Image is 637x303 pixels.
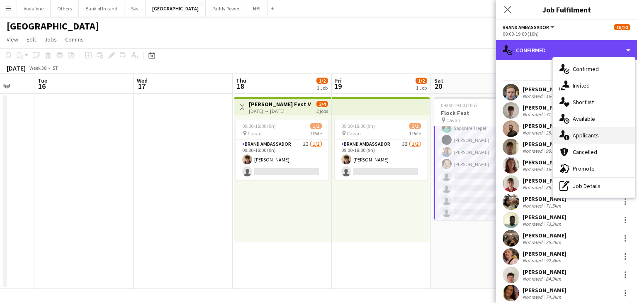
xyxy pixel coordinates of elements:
div: IST [51,65,58,71]
div: [PERSON_NAME] [523,140,566,148]
span: Cavan [446,117,460,123]
div: Invited [553,77,635,94]
span: 09:00-19:00 (10h) [441,102,477,108]
span: 19 [334,81,342,91]
span: 1 Role [310,130,322,137]
span: 1/2 [409,123,421,129]
div: Not rated [523,148,544,154]
span: View [7,36,18,43]
span: 09:00-18:00 (9h) [341,123,375,129]
div: Job Details [553,178,635,194]
div: Confirmed [553,61,635,77]
span: 1/2 [416,78,427,84]
div: [PERSON_NAME] [523,250,566,257]
button: [GEOGRAPHIC_DATA] [146,0,206,17]
div: Not rated [523,257,544,264]
div: [PERSON_NAME] [523,104,566,111]
div: 164km [544,93,562,99]
button: Bank of Ireland [79,0,124,17]
div: 74.3km [544,294,563,300]
span: Week 38 [27,65,48,71]
div: Shortlist [553,94,635,110]
div: Not rated [523,166,544,172]
div: [PERSON_NAME] [523,159,566,166]
span: 16 [36,81,47,91]
div: Not rated [523,203,544,209]
span: Tue [38,77,47,84]
div: [PERSON_NAME] [523,122,566,130]
div: Promote [553,160,635,177]
button: NBI [246,0,267,17]
div: Cancelled [553,144,635,160]
span: 17 [136,81,148,91]
div: 1 Job [317,85,328,91]
div: 73.2km [544,221,563,227]
div: [PERSON_NAME] [523,213,566,221]
div: [PERSON_NAME] [523,268,566,276]
div: [PERSON_NAME] [523,232,566,239]
div: 25.1km [544,130,563,136]
span: Comms [65,36,84,43]
a: Jobs [41,34,60,45]
span: Brand Ambassador [503,24,549,30]
span: 20 [433,81,443,91]
button: Paddy Power [206,0,246,17]
div: [PERSON_NAME] [523,86,566,93]
span: 1/2 [310,123,322,129]
span: Cavan [248,130,262,137]
div: 71.5km [544,203,563,209]
span: 1 Role [409,130,421,137]
app-job-card: 09:00-18:00 (9h)1/2 Cavan1 RoleBrand Ambassador3I1/209:00-18:00 (9h)[PERSON_NAME] [335,120,428,180]
a: Comms [62,34,87,45]
h1: [GEOGRAPHIC_DATA] [7,20,99,32]
app-card-role: Brand Ambassador2I1/209:00-18:00 (9h)[PERSON_NAME] [236,139,328,180]
span: 1/2 [316,78,328,84]
div: 90.2km [544,148,563,154]
h3: Job Fulfilment [496,4,637,15]
span: 09:00-18:00 (9h) [242,123,276,129]
h3: [PERSON_NAME] Fest VAN DRIVER [249,100,311,108]
a: View [3,34,22,45]
span: 16/20 [614,24,630,30]
div: 92.4km [544,257,563,264]
button: Others [51,0,79,17]
div: 25.2km [544,239,563,245]
div: Not rated [523,276,544,282]
div: Not rated [523,184,544,191]
div: [DATE] [7,64,26,72]
div: 71.3km [544,111,563,117]
div: 164km [544,166,562,172]
span: Sat [434,77,443,84]
div: 2 jobs [316,107,328,114]
div: [PERSON_NAME] [523,286,566,294]
h3: Flock Fest [434,109,527,117]
a: Edit [23,34,39,45]
span: Fri [335,77,342,84]
div: [DATE] → [DATE] [249,108,311,114]
app-card-role: Brand Ambassador3I1/209:00-18:00 (9h)[PERSON_NAME] [335,139,428,180]
span: Edit [27,36,36,43]
div: Not rated [523,294,544,300]
div: Confirmed [496,40,637,60]
div: 88.6km [544,184,563,191]
div: Applicants [553,127,635,144]
span: Cavan [347,130,361,137]
div: Not rated [523,93,544,99]
app-job-card: 09:00-19:00 (10h)16/20Flock Fest Cavan1 Role[PERSON_NAME][PERSON_NAME]Sapphire Trepel[PERSON_NAME... [434,97,527,220]
div: Not rated [523,239,544,245]
div: [PERSON_NAME] [523,177,566,184]
div: Not rated [523,221,544,227]
div: Available [553,110,635,127]
div: 09:00-19:00 (10h) [503,31,630,37]
span: Thu [236,77,246,84]
span: 2/4 [316,101,328,107]
span: Wed [137,77,148,84]
app-job-card: 09:00-18:00 (9h)1/2 Cavan1 RoleBrand Ambassador2I1/209:00-18:00 (9h)[PERSON_NAME] [236,120,328,180]
div: Not rated [523,130,544,136]
div: 1 Job [416,85,427,91]
button: Vodafone [17,0,51,17]
button: Brand Ambassador [503,24,556,30]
